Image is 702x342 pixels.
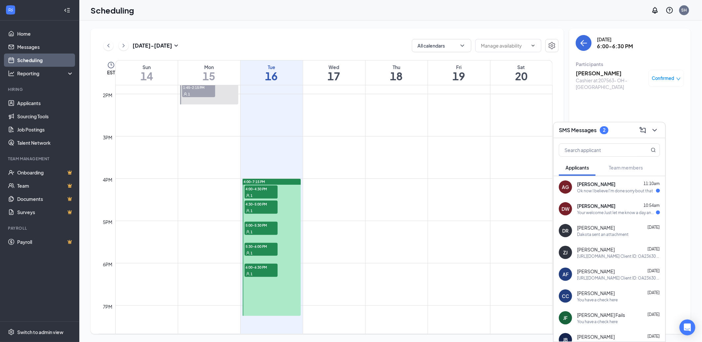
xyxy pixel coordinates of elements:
[178,60,240,85] a: September 15, 2025
[577,188,653,194] div: Ok now I believe I'm done sorry bout that
[107,61,115,69] svg: Clock
[246,251,250,255] svg: User
[643,181,660,186] span: 11:10am
[647,334,660,339] span: [DATE]
[245,185,278,192] span: 4:00-4:30 PM
[105,42,112,50] svg: ChevronLeft
[680,320,695,335] div: Open Intercom Messenger
[172,42,180,50] svg: SmallChevronDown
[577,333,615,340] span: [PERSON_NAME]
[428,70,490,82] h1: 19
[366,64,428,70] div: Thu
[17,166,74,179] a: OnboardingCrown
[577,246,615,253] span: [PERSON_NAME]
[580,39,588,47] svg: ArrowLeft
[17,40,74,54] a: Messages
[647,268,660,273] span: [DATE]
[102,303,114,310] div: 7pm
[577,210,656,215] div: Your welcome Just let me know a day and time and I'll be there !
[577,268,615,275] span: [PERSON_NAME]
[577,253,660,259] div: [URL][DOMAIN_NAME] Client ID: OA23630 Pin #: 52718 Here you go let me know if you have any questions
[576,35,592,51] button: back-button
[8,87,72,92] div: Hiring
[17,329,63,335] div: Switch to admin view
[649,125,660,135] button: ChevronDown
[102,176,114,183] div: 4pm
[490,70,553,82] h1: 20
[241,70,303,82] h1: 16
[8,225,72,231] div: Payroll
[17,123,74,136] a: Job Postings
[17,54,74,67] a: Scheduling
[245,201,278,207] span: 4:30-5:00 PM
[490,64,553,70] div: Sat
[576,70,645,77] h3: [PERSON_NAME]
[17,179,74,192] a: TeamCrown
[303,70,365,82] h1: 17
[565,165,589,171] span: Applicants
[116,70,178,82] h1: 14
[183,92,187,96] svg: User
[639,126,647,134] svg: ComposeMessage
[563,227,569,234] div: DR
[366,60,428,85] a: September 18, 2025
[303,64,365,70] div: Wed
[245,264,278,270] span: 6:00-6:30 PM
[577,181,615,187] span: [PERSON_NAME]
[102,261,114,268] div: 6pm
[564,315,568,321] div: JF
[609,165,643,171] span: Team members
[241,60,303,85] a: September 16, 2025
[597,36,633,43] div: [DATE]
[597,43,633,50] h3: 6:00-6:30 PM
[545,39,559,52] button: Settings
[652,75,675,82] span: Confirmed
[17,70,74,77] div: Reporting
[246,272,250,276] svg: User
[244,179,265,184] span: 4:00-7:15 PM
[559,127,597,134] h3: SMS Messages
[577,275,660,281] div: [URL][DOMAIN_NAME] Client ID: OA23630 Pin #: 52718
[577,297,618,303] div: You have a check here
[251,251,253,255] span: 1
[103,41,113,51] button: ChevronLeft
[647,290,660,295] span: [DATE]
[251,209,253,213] span: 1
[651,6,659,14] svg: Notifications
[107,69,115,76] span: EST
[251,230,253,234] span: 1
[564,249,568,256] div: ZJ
[676,77,681,81] span: down
[17,192,74,206] a: DocumentsCrown
[102,92,114,99] div: 2pm
[8,329,15,335] svg: Settings
[120,42,127,50] svg: ChevronRight
[577,203,615,209] span: [PERSON_NAME]
[366,70,428,82] h1: 18
[133,42,172,49] h3: [DATE] - [DATE]
[490,60,553,85] a: September 20, 2025
[412,39,471,52] button: All calendarsChevronDown
[481,42,528,49] input: Manage availability
[17,96,74,110] a: Applicants
[17,110,74,123] a: Sourcing Tools
[8,156,72,162] div: Team Management
[102,218,114,226] div: 5pm
[682,7,687,13] div: SH
[17,206,74,219] a: SurveysCrown
[563,271,568,278] div: AF
[17,136,74,149] a: Talent Network
[428,60,490,85] a: September 19, 2025
[603,127,605,133] div: 2
[7,7,14,13] svg: WorkstreamLogo
[562,206,569,212] div: DW
[91,5,134,16] h1: Scheduling
[251,272,253,276] span: 1
[17,27,74,40] a: Home
[178,64,240,70] div: Mon
[530,43,536,48] svg: ChevronDown
[64,7,70,14] svg: Collapse
[17,235,74,248] a: PayrollCrown
[577,232,629,237] div: Dakota sent an attachment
